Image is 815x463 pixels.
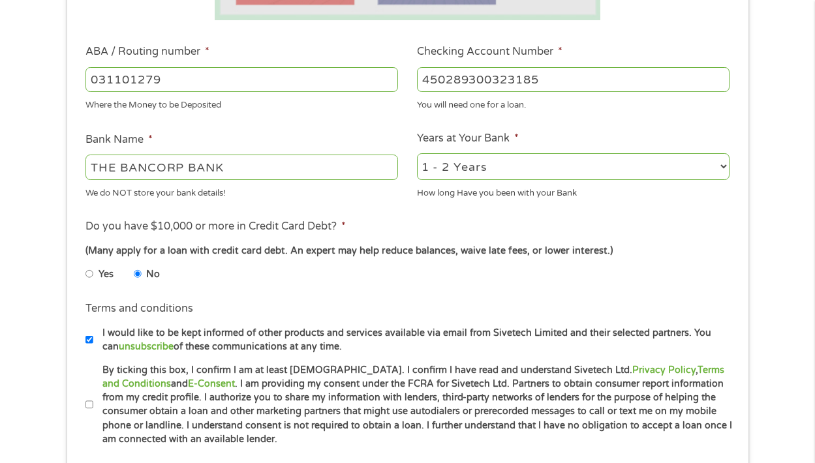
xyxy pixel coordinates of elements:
[417,132,519,145] label: Years at Your Bank
[632,365,696,376] a: Privacy Policy
[85,45,209,59] label: ABA / Routing number
[85,133,153,147] label: Bank Name
[85,244,729,258] div: (Many apply for a loan with credit card debt. An expert may help reduce balances, waive late fees...
[85,95,398,112] div: Where the Money to be Deposited
[85,67,398,92] input: 263177916
[93,326,733,354] label: I would like to be kept informed of other products and services available via email from Sivetech...
[85,220,346,233] label: Do you have $10,000 or more in Credit Card Debt?
[102,365,724,389] a: Terms and Conditions
[417,182,730,200] div: How long Have you been with your Bank
[85,182,398,200] div: We do NOT store your bank details!
[188,378,235,389] a: E-Consent
[417,95,730,112] div: You will need one for a loan.
[119,341,174,352] a: unsubscribe
[99,267,114,282] label: Yes
[417,67,730,92] input: 345634636
[417,45,562,59] label: Checking Account Number
[146,267,160,282] label: No
[85,302,193,316] label: Terms and conditions
[93,363,733,447] label: By ticking this box, I confirm I am at least [DEMOGRAPHIC_DATA]. I confirm I have read and unders...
